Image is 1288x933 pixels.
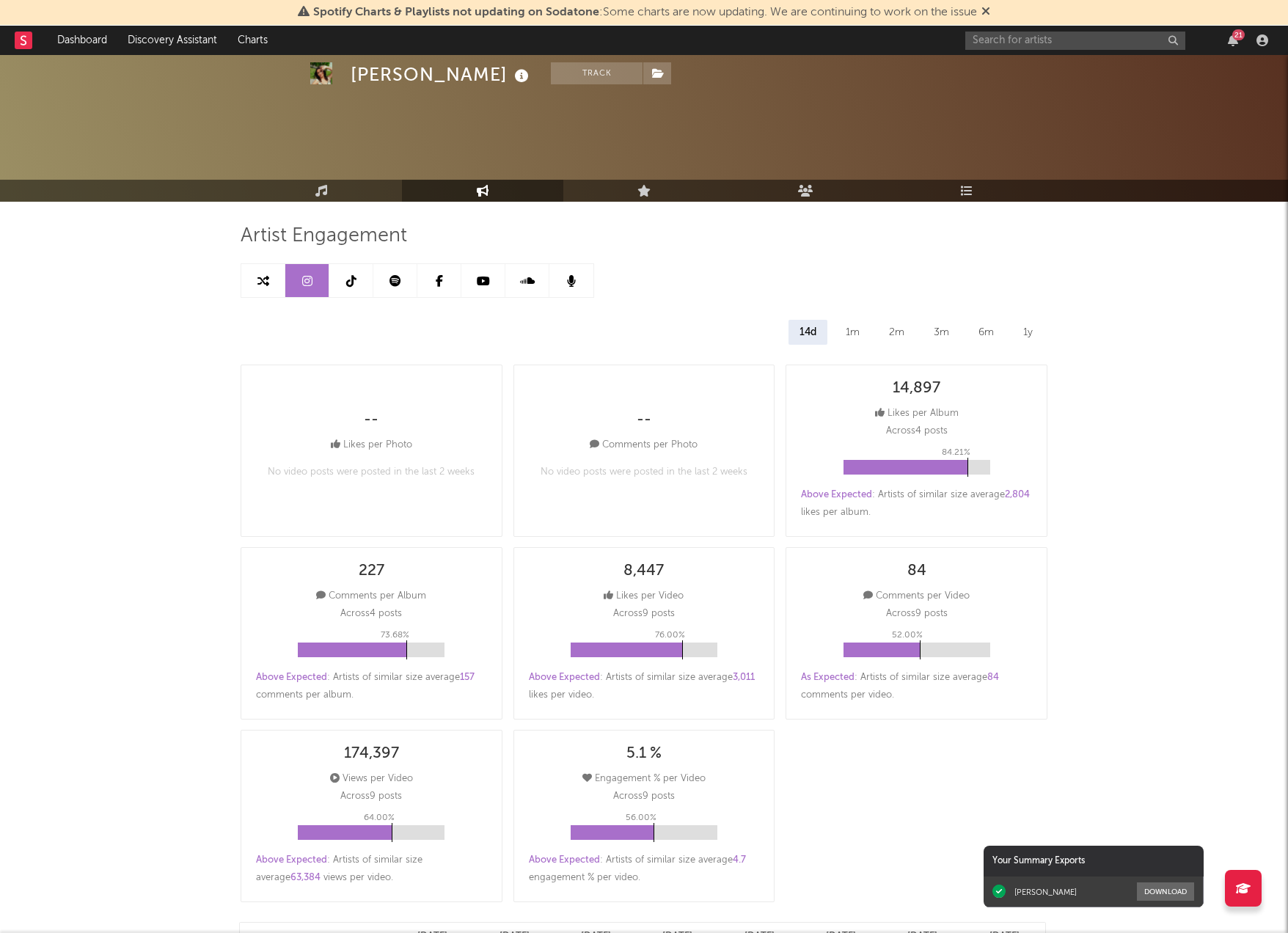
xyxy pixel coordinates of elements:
div: : Artists of similar size average comments per video . [801,669,1032,704]
span: Spotify Charts & Playlists not updating on Sodatone [313,7,599,18]
span: 4.7 [733,855,746,865]
span: Above Expected [529,673,600,682]
div: Likes per Photo [331,436,412,454]
span: 157 [460,673,475,682]
span: Above Expected [529,855,600,865]
div: 5.1 % [626,745,662,763]
p: 84.21 % [942,444,970,461]
span: : Some charts are now updating. We are continuing to work on the issue [313,7,977,18]
span: 3,011 [733,673,755,682]
div: Likes per Album [875,405,959,422]
div: : Artists of similar size average engagement % per video . [529,852,760,887]
input: Search for artists [965,32,1185,50]
p: No video posts were posted in the last 2 weeks [268,464,475,481]
p: 56.00 % [626,809,656,827]
div: Likes per Video [604,588,684,605]
button: Download [1137,882,1194,901]
span: 84 [987,673,999,682]
div: Comments per Video [863,588,970,605]
div: Engagement % per Video [582,770,706,788]
a: Discovery Assistant [117,26,227,55]
div: 21 [1232,29,1245,40]
div: : Artists of similar size average comments per album . [256,669,487,704]
p: Across 9 posts [613,788,675,805]
div: 6m [967,320,1005,345]
div: 3m [923,320,960,345]
span: 2,804 [1005,490,1030,500]
div: : Artists of similar size average views per video . [256,852,487,887]
a: Dashboard [47,26,117,55]
span: Above Expected [256,673,327,682]
button: Track [551,62,643,84]
span: Artist Engagement [241,227,407,245]
span: Dismiss [981,7,990,18]
p: Across 9 posts [340,788,402,805]
div: Your Summary Exports [984,846,1204,877]
div: Comments per Album [316,588,426,605]
div: Comments per Photo [590,436,698,454]
div: [PERSON_NAME] [1014,887,1077,897]
button: 21 [1228,34,1238,46]
p: Across 9 posts [613,605,675,623]
p: 64.00 % [364,809,395,827]
div: : Artists of similar size average likes per video . [529,669,760,704]
span: As Expected [801,673,855,682]
div: Views per Video [330,770,413,788]
p: Across 9 posts [886,605,948,623]
div: 174,397 [344,745,399,763]
p: Across 4 posts [340,605,402,623]
span: Above Expected [256,855,327,865]
span: 63,384 [290,873,321,882]
p: Across 4 posts [886,422,948,440]
div: 14,897 [893,380,940,398]
div: 8,447 [623,563,664,580]
div: 84 [907,563,926,580]
p: No video posts were posted in the last 2 weeks [541,464,747,481]
div: -- [637,411,651,429]
div: 1y [1012,320,1044,345]
div: 1m [835,320,871,345]
div: 227 [359,563,384,580]
div: 2m [878,320,915,345]
div: -- [364,411,378,429]
div: [PERSON_NAME] [351,62,533,87]
a: Charts [227,26,278,55]
div: : Artists of similar size average likes per album . [801,486,1032,522]
span: Above Expected [801,490,872,500]
p: 73.68 % [381,626,409,644]
p: 76.00 % [655,626,685,644]
div: 14d [788,320,827,345]
p: 52.00 % [892,626,923,644]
